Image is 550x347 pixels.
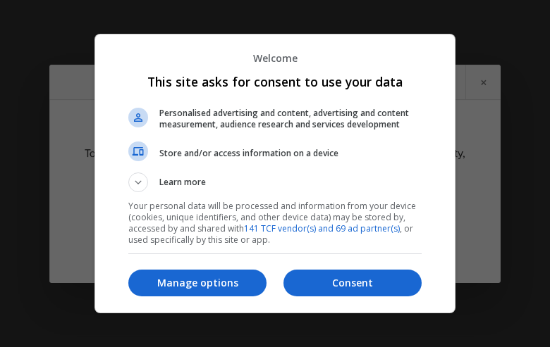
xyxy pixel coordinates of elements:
[128,270,267,296] button: Manage options
[128,73,422,90] h1: This site asks for consent to use your data
[244,222,400,234] a: 141 TCF vendor(s) and 69 ad partner(s)
[128,51,422,65] p: Welcome
[94,34,456,313] div: This site asks for consent to use your data
[283,270,422,296] button: Consent
[159,148,422,159] span: Store and/or access information on a device
[128,172,422,192] button: Learn more
[128,276,267,290] p: Manage options
[283,276,422,290] p: Consent
[128,201,422,246] p: Your personal data will be processed and information from your device (cookies, unique identifier...
[159,176,206,192] span: Learn more
[159,108,422,130] span: Personalised advertising and content, advertising and content measurement, audience research and ...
